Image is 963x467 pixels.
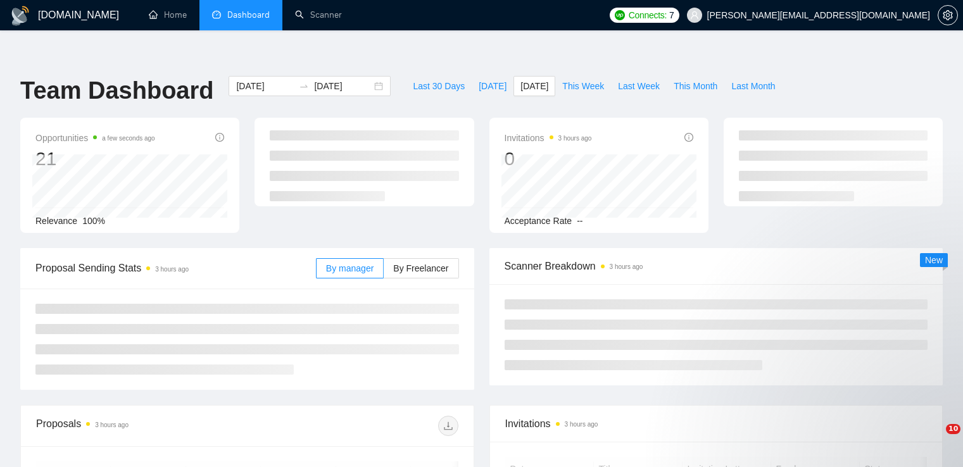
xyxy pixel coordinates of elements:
[35,147,155,171] div: 21
[674,79,717,93] span: This Month
[684,133,693,142] span: info-circle
[35,130,155,146] span: Opportunities
[10,6,30,26] img: logo
[731,79,775,93] span: Last Month
[20,76,213,106] h1: Team Dashboard
[35,216,77,226] span: Relevance
[227,9,270,20] span: Dashboard
[295,9,342,20] a: searchScanner
[938,10,958,20] a: setting
[618,79,660,93] span: Last Week
[629,8,667,22] span: Connects:
[920,424,950,454] iframe: Intercom live chat
[149,9,187,20] a: homeHome
[314,79,372,93] input: End date
[946,424,960,434] span: 10
[667,76,724,96] button: This Month
[558,135,592,142] time: 3 hours ago
[565,421,598,428] time: 3 hours ago
[35,260,316,276] span: Proposal Sending Stats
[212,10,221,19] span: dashboard
[615,10,625,20] img: upwork-logo.png
[505,258,928,274] span: Scanner Breakdown
[513,76,555,96] button: [DATE]
[555,76,611,96] button: This Week
[505,416,928,432] span: Invitations
[611,76,667,96] button: Last Week
[236,79,294,93] input: Start date
[562,79,604,93] span: This Week
[102,135,154,142] time: a few seconds ago
[326,263,374,273] span: By manager
[690,11,699,20] span: user
[479,79,507,93] span: [DATE]
[610,263,643,270] time: 3 hours ago
[472,76,513,96] button: [DATE]
[505,130,592,146] span: Invitations
[299,81,309,91] span: swap-right
[95,421,129,428] time: 3 hours ago
[413,79,465,93] span: Last 30 Days
[155,266,189,273] time: 3 hours ago
[520,79,548,93] span: [DATE]
[925,255,943,265] span: New
[938,10,957,20] span: setting
[669,8,674,22] span: 7
[724,76,782,96] button: Last Month
[577,216,582,226] span: --
[299,81,309,91] span: to
[505,216,572,226] span: Acceptance Rate
[505,147,592,171] div: 0
[393,263,448,273] span: By Freelancer
[938,5,958,25] button: setting
[82,216,105,226] span: 100%
[406,76,472,96] button: Last 30 Days
[36,416,247,436] div: Proposals
[215,133,224,142] span: info-circle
